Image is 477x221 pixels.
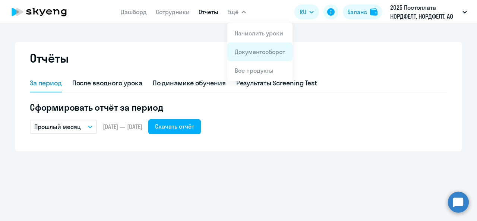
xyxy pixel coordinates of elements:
[34,122,81,131] p: Прошлый месяц
[199,8,218,16] a: Отчеты
[30,120,97,134] button: Прошлый месяц
[235,67,274,74] a: Все продукты
[155,122,194,131] div: Скачать отчёт
[347,7,367,16] div: Баланс
[148,119,201,134] button: Скачать отчёт
[390,3,459,21] p: 2025 Постоплата НОРДФЕЛТ, НОРДФЕЛТ, АО
[235,48,285,56] a: Документооборот
[300,7,306,16] span: RU
[370,8,378,16] img: balance
[227,4,246,19] button: Ещё
[30,101,447,113] h5: Сформировать отчёт за период
[156,8,190,16] a: Сотрудники
[153,78,226,88] div: По динамике обучения
[236,78,318,88] div: Результаты Screening Test
[72,78,142,88] div: После вводного урока
[386,3,471,21] button: 2025 Постоплата НОРДФЕЛТ, НОРДФЕЛТ, АО
[121,8,147,16] a: Дашборд
[30,78,62,88] div: За период
[294,4,319,19] button: RU
[103,123,142,131] span: [DATE] — [DATE]
[227,7,238,16] span: Ещё
[343,4,382,19] button: Балансbalance
[235,29,283,37] a: Начислить уроки
[30,51,69,66] h2: Отчёты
